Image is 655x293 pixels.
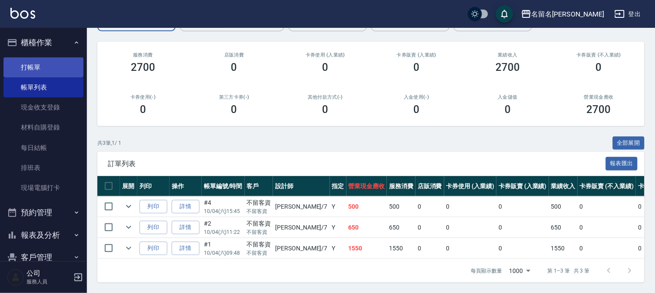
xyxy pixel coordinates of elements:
[549,176,578,196] th: 業績收入
[381,94,452,100] h2: 入金使用(-)
[532,9,604,20] div: 名留名[PERSON_NAME]
[330,217,346,238] td: Y
[3,31,83,54] button: 櫃檯作業
[273,176,329,196] th: 設計師
[587,103,611,116] h3: 2700
[323,103,329,116] h3: 0
[506,259,534,283] div: 1000
[247,249,271,257] p: 不留客資
[549,217,578,238] td: 650
[273,217,329,238] td: [PERSON_NAME] /7
[170,176,202,196] th: 操作
[416,217,444,238] td: 0
[247,228,271,236] p: 不留客資
[247,207,271,215] p: 不留客資
[606,159,638,167] a: 報表匯出
[3,178,83,198] a: 現場電腦打卡
[97,139,121,147] p: 共 3 筆, 1 / 1
[387,217,416,238] td: 650
[323,61,329,73] h3: 0
[346,196,387,217] td: 500
[416,176,444,196] th: 店販消費
[505,103,511,116] h3: 0
[290,52,361,58] h2: 卡券使用 (入業績)
[273,238,329,259] td: [PERSON_NAME] /7
[495,61,520,73] h3: 2700
[231,61,237,73] h3: 0
[346,238,387,259] td: 1550
[444,176,497,196] th: 卡券使用 (入業績)
[122,200,135,213] button: expand row
[7,269,24,286] img: Person
[247,219,271,228] div: 不留客資
[247,240,271,249] div: 不留客資
[549,196,578,217] td: 500
[3,77,83,97] a: 帳單列表
[137,176,170,196] th: 列印
[290,94,361,100] h2: 其他付款方式(-)
[496,238,549,259] td: 0
[140,242,167,255] button: 列印
[3,201,83,224] button: 預約管理
[202,238,245,259] td: #1
[108,52,178,58] h3: 服務消費
[330,176,346,196] th: 指定
[387,196,416,217] td: 500
[245,176,273,196] th: 客戶
[3,97,83,117] a: 現金收支登錄
[472,52,543,58] h2: 業績收入
[346,176,387,196] th: 營業現金應收
[496,5,513,23] button: save
[122,221,135,234] button: expand row
[578,217,636,238] td: 0
[330,238,346,259] td: Y
[578,238,636,259] td: 0
[416,238,444,259] td: 0
[444,196,497,217] td: 0
[199,94,269,100] h2: 第三方卡券(-)
[564,52,634,58] h2: 卡券販賣 (不入業績)
[27,278,71,286] p: 服務人員
[202,176,245,196] th: 帳單編號/時間
[172,242,199,255] a: 詳情
[444,217,497,238] td: 0
[596,61,602,73] h3: 0
[10,8,35,19] img: Logo
[3,246,83,269] button: 客戶管理
[131,61,155,73] h3: 2700
[172,221,199,234] a: 詳情
[273,196,329,217] td: [PERSON_NAME] /7
[172,200,199,213] a: 詳情
[199,52,269,58] h2: 店販消費
[606,157,638,170] button: 報表匯出
[122,242,135,255] button: expand row
[108,160,606,168] span: 訂單列表
[330,196,346,217] td: Y
[204,207,243,215] p: 10/04 (六) 15:45
[611,6,645,22] button: 登出
[496,217,549,238] td: 0
[549,238,578,259] td: 1550
[204,228,243,236] p: 10/04 (六) 11:22
[140,103,146,116] h3: 0
[204,249,243,257] p: 10/04 (六) 09:48
[472,94,543,100] h2: 入金儲值
[247,198,271,207] div: 不留客資
[548,267,590,275] p: 第 1–3 筆 共 3 筆
[202,196,245,217] td: #4
[381,52,452,58] h2: 卡券販賣 (入業績)
[578,196,636,217] td: 0
[518,5,608,23] button: 名留名[PERSON_NAME]
[202,217,245,238] td: #2
[444,238,497,259] td: 0
[120,176,137,196] th: 展開
[413,103,419,116] h3: 0
[346,217,387,238] td: 650
[413,61,419,73] h3: 0
[231,103,237,116] h3: 0
[416,196,444,217] td: 0
[3,138,83,158] a: 每日結帳
[3,158,83,178] a: 排班表
[613,137,645,150] button: 全部展開
[387,176,416,196] th: 服務消費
